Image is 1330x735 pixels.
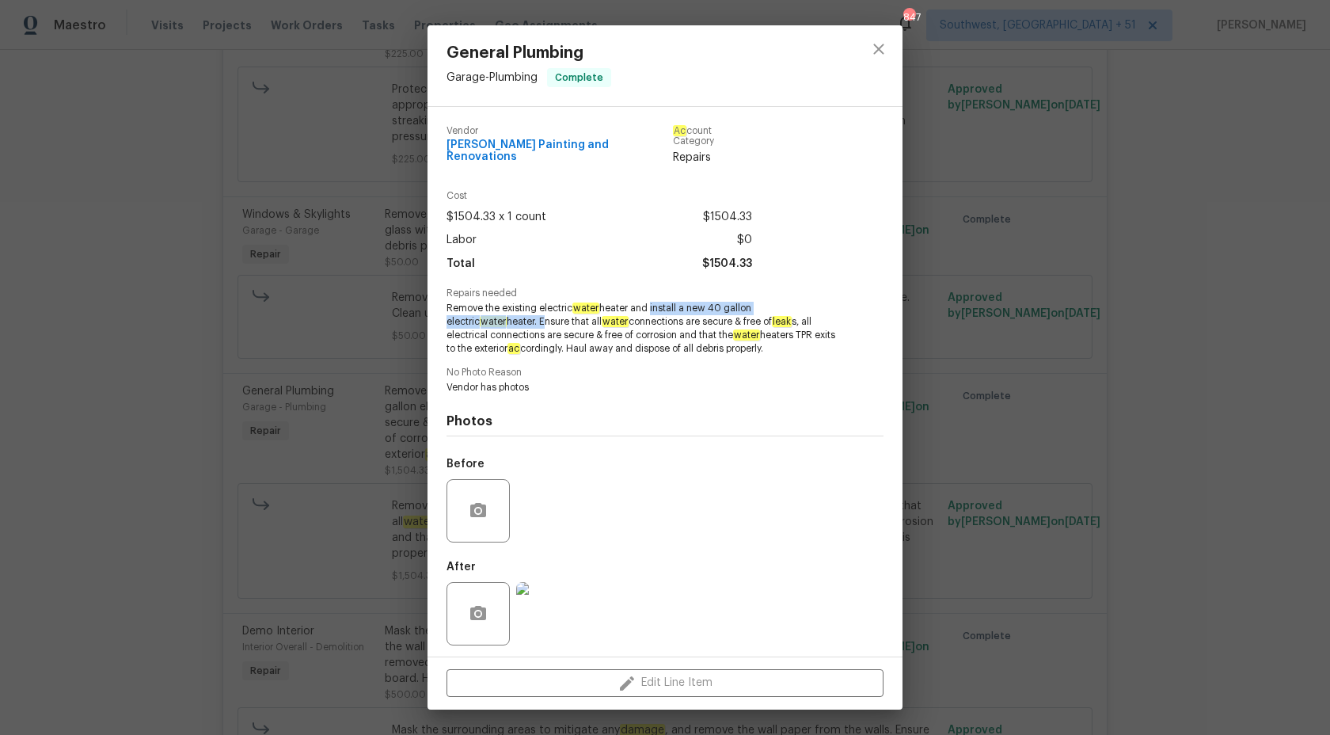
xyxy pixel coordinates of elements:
[602,316,629,327] em: water
[446,44,611,62] span: General Plumbing
[446,72,538,83] span: Garage - Plumbing
[446,459,484,470] h5: Before
[673,125,686,136] em: Ac
[860,30,898,68] button: close
[480,316,507,327] em: water
[673,150,752,166] span: Repairs
[446,288,883,299] span: Repairs needed
[772,316,792,327] em: leak
[572,303,599,314] em: water
[507,343,520,354] em: ac
[702,253,752,276] span: $1504.33
[737,229,752,252] span: $0
[446,206,546,229] span: $1504.33 x 1 count
[446,229,477,252] span: Labor
[733,329,760,341] em: water
[446,126,673,136] span: Vendor
[446,367,883,378] span: No Photo Reason
[446,381,840,394] span: Vendor has photos
[446,302,840,355] span: Remove the existing electric heater and install a new 40 gallon electric heater. Ensure that all ...
[903,10,914,25] div: 847
[446,253,475,276] span: Total
[446,413,883,429] h4: Photos
[549,70,610,86] span: Complete
[446,562,476,573] h5: After
[673,126,752,147] span: count Category
[446,139,673,163] span: [PERSON_NAME] Painting and Renovations
[446,191,752,201] span: Cost
[703,206,752,229] span: $1504.33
